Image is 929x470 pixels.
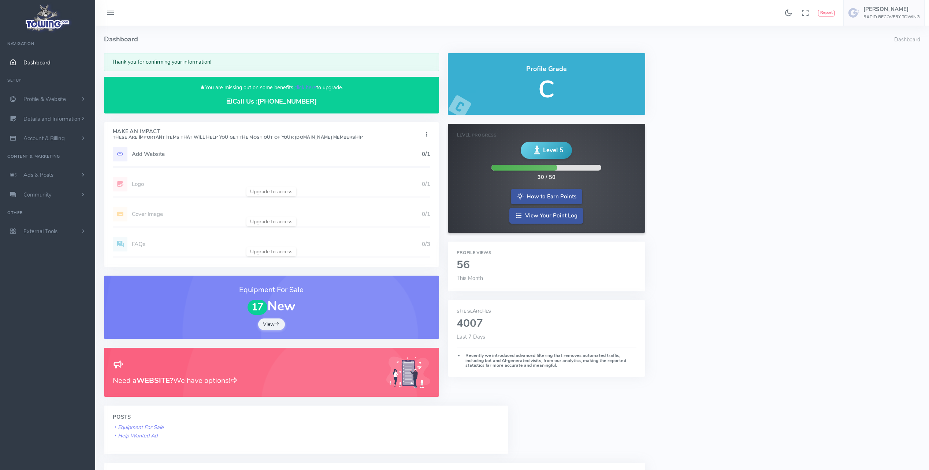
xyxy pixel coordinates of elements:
h2: 4007 [457,318,636,330]
span: This Month [457,275,483,282]
a: View [258,318,285,330]
h6: Level Progress [457,133,636,138]
h6: Profile Views [457,250,636,255]
h4: Call Us : [113,98,430,105]
img: Generic placeholder image [386,357,430,388]
b: WEBSITE? [137,376,173,385]
h2: 56 [457,259,636,271]
a: [PHONE_NUMBER] [257,97,317,106]
a: click here [294,84,316,91]
span: Profile & Website [23,96,66,103]
h6: Recently we introduced advanced filtering that removes automated traffic, including bot and AI-ge... [457,353,636,368]
span: Last 7 Days [457,333,485,340]
button: Report [818,10,835,16]
h4: Profile Grade [457,66,636,73]
span: Details and Information [23,115,81,123]
img: user-image [848,7,860,19]
img: logo [23,2,73,33]
span: Account & Billing [23,135,65,142]
h3: Equipment For Sale [113,284,430,295]
span: Ads & Posts [23,171,53,179]
p: You are missing out on some benefits, to upgrade. [113,83,430,92]
a: Help Wanted Ad [113,432,157,439]
h6: RAPID RECOVERY TOWING [863,15,920,19]
h5: 0/1 [422,151,430,157]
span: Community [23,191,52,198]
small: These are important items that will help you get the most out of your [DOMAIN_NAME] Membership [113,134,363,140]
h3: Need a We have options! [113,375,378,386]
h5: C [457,77,636,102]
span: Level 5 [543,146,563,155]
li: Dashboard [894,36,920,44]
h6: Site Searches [457,309,636,314]
h5: Add Website [132,151,422,157]
span: 17 [248,300,267,315]
span: External Tools [23,228,57,235]
div: Thank you for confirming your information! [104,53,439,71]
a: View Your Point Log [509,208,583,224]
h5: [PERSON_NAME] [863,6,920,12]
div: 30 / 50 [538,174,555,182]
h4: Posts [113,414,499,420]
span: Dashboard [23,59,51,66]
h4: Dashboard [104,26,894,53]
h1: New [113,299,430,314]
a: Equipment For Sale [113,424,164,431]
a: How to Earn Points [511,189,582,205]
h4: Make An Impact [113,129,363,141]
